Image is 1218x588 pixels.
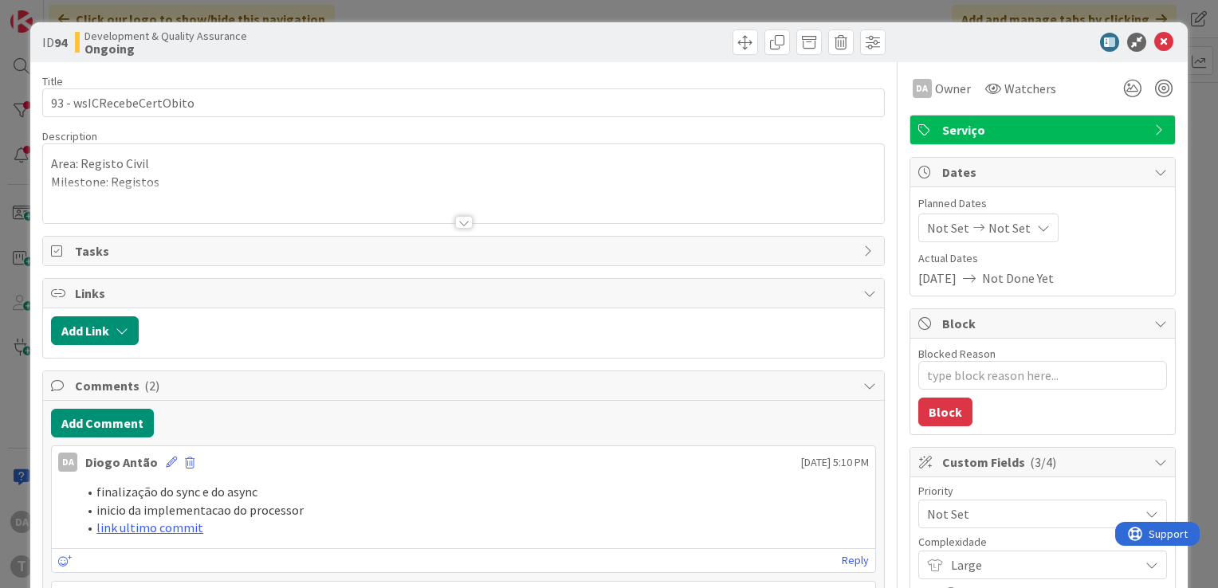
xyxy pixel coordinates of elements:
span: Serviço [942,120,1146,139]
span: Tasks [75,241,855,261]
span: [DATE] [918,269,957,288]
span: Custom Fields [942,453,1146,472]
button: Add Comment [51,409,154,437]
span: Actual Dates [918,250,1167,267]
input: type card name here... [42,88,885,117]
span: ( 2 ) [144,378,159,394]
b: Ongoing [84,42,247,55]
div: Complexidade [918,536,1167,547]
p: Area: Registo Civil [51,155,876,173]
p: Milestone: Registos [51,173,876,191]
div: Priority [918,485,1167,496]
li: finalização do sync e do async [77,483,869,501]
li: inicio da implementacao do processor [77,501,869,519]
span: Links [75,284,855,303]
span: Not Set [927,218,969,237]
div: Diogo Antão [85,453,158,472]
span: ( 3/4 ) [1030,454,1056,470]
label: Title [42,74,63,88]
span: [DATE] 5:10 PM [801,454,869,471]
div: DA [58,453,77,472]
label: Blocked Reason [918,347,996,361]
a: link ultimo commit [96,519,203,535]
a: Reply [842,551,869,570]
span: Not Set [988,218,1031,237]
b: 94 [54,34,67,50]
span: Watchers [1004,79,1056,98]
span: Owner [935,79,971,98]
span: Block [942,314,1146,333]
span: Development & Quality Assurance [84,29,247,42]
span: Comments [75,376,855,395]
div: DA [913,79,932,98]
span: ID [42,33,67,52]
span: Support [33,2,73,22]
span: Not Done Yet [982,269,1054,288]
span: Description [42,129,97,143]
button: Add Link [51,316,139,345]
span: Planned Dates [918,195,1167,212]
span: Dates [942,163,1146,182]
span: Large [951,554,1131,576]
span: Not Set [927,503,1131,525]
button: Block [918,398,972,426]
